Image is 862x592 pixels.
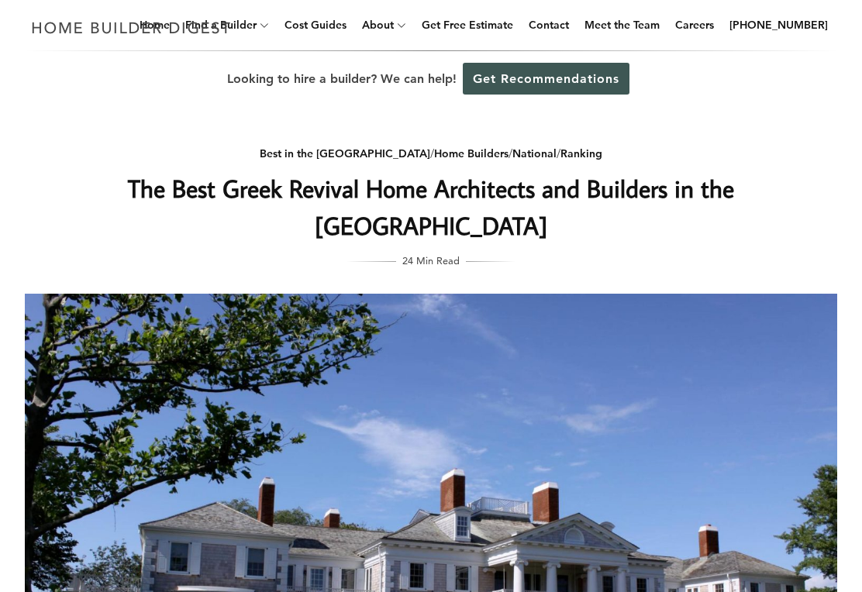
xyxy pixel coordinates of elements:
[122,170,740,244] h1: The Best Greek Revival Home Architects and Builders in the [GEOGRAPHIC_DATA]
[463,63,629,95] a: Get Recommendations
[402,252,460,269] span: 24 Min Read
[25,12,238,43] img: Home Builder Digest
[560,146,602,160] a: Ranking
[512,146,557,160] a: National
[434,146,509,160] a: Home Builders
[260,146,430,160] a: Best in the [GEOGRAPHIC_DATA]
[122,144,740,163] div: / / /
